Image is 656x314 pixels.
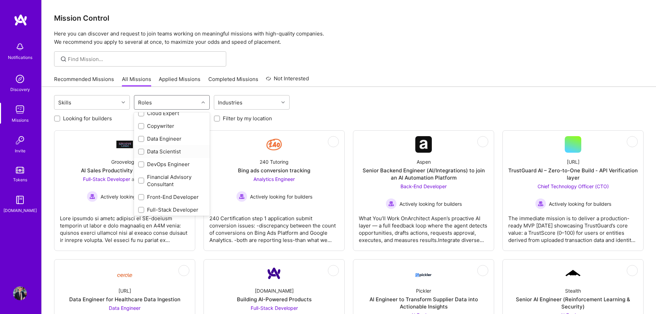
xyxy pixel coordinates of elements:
[138,110,206,117] div: Cloud Expert
[60,209,189,244] div: Lore ipsumdo si ametc adipisci el SE-doeiusm temporin ut labor e dolo magnaaliq en A4M venia: qui...
[15,147,25,154] div: Invite
[416,287,431,294] div: Pickler
[508,136,638,245] a: [URL]TrustGuard AI – Zero-to-One Build - API Verification layerChief Technology Officer (CTO) Act...
[549,200,611,207] span: Actively looking for builders
[13,103,27,117] img: teamwork
[417,158,431,165] div: Aspen
[116,268,133,279] img: Company Logo
[138,161,206,168] div: DevOps Engineer
[508,209,638,244] div: The immediate mission is to deliver a production-ready MVP [DATE] showcasing TrustGuard’s core va...
[629,139,635,144] i: icon EyeClosed
[236,191,247,202] img: Actively looking for builders
[16,167,24,173] img: tokens
[13,193,27,207] img: guide book
[266,74,309,87] a: Not Interested
[250,193,312,200] span: Actively looking for builders
[415,267,432,280] img: Company Logo
[399,200,462,207] span: Actively looking for builders
[138,193,206,201] div: Front-End Developer
[111,158,138,165] div: Groovelogic
[138,206,206,213] div: Full-Stack Developer
[81,167,169,174] div: AI Sales Productivity Platform MVP
[266,136,282,153] img: Company Logo
[331,268,336,273] i: icon EyeClosed
[138,173,206,188] div: Financial Advisory Consultant
[251,305,298,311] span: Full-Stack Developer
[54,75,114,87] a: Recommended Missions
[238,167,310,174] div: Bing ads conversion tracking
[565,269,581,278] img: Company Logo
[69,296,180,303] div: Data Engineer for Healthcare Data Ingestion
[480,139,486,144] i: icon EyeClosed
[54,30,644,46] p: Here you can discover and request to join teams working on meaningful missions with high-quality ...
[535,198,546,209] img: Actively looking for builders
[101,193,163,200] span: Actively looking for builders
[138,148,206,155] div: Data Scientist
[87,191,98,202] img: Actively looking for builders
[209,209,339,244] div: 240 Certification step 1 application submit conversion issues: -discrepancy between the count of ...
[386,198,397,209] img: Actively looking for builders
[56,98,73,108] div: Skills
[3,207,37,214] div: [DOMAIN_NAME]
[63,115,112,122] label: Looking for builders
[359,296,488,310] div: AI Engineer to Transform Supplier Data into Actionable Insights
[253,176,295,182] span: Analytics Engineer
[331,139,336,144] i: icon EyeClosed
[122,101,125,104] i: icon Chevron
[122,75,151,87] a: All Missions
[83,176,130,182] span: Full-Stack Developer
[136,98,154,108] div: Roles
[508,167,638,181] div: TrustGuard AI – Zero-to-One Build - API Verification layer
[237,296,312,303] div: Building AI-Powered Products
[14,14,28,26] img: logo
[480,268,486,273] i: icon EyeClosed
[68,55,221,63] input: Find Mission...
[216,98,244,108] div: Industries
[260,158,289,165] div: 240 Tutoring
[266,265,282,282] img: Company Logo
[11,286,29,300] a: User Avatar
[118,287,131,294] div: [URL]
[60,55,67,63] i: icon SearchGrey
[159,75,200,87] a: Applied Missions
[10,86,30,93] div: Discovery
[138,135,206,142] div: Data Engineer
[201,101,205,104] i: icon Chevron
[359,136,488,245] a: Company LogoAspenSenior Backend Engineer (AI/Integrations) to join an AI Automation PlatformBack-...
[181,268,187,273] i: icon EyeClosed
[508,296,638,310] div: Senior AI Engineer (Reinforcement Learning & Security)
[223,115,272,122] label: Filter by my location
[13,40,27,54] img: bell
[359,209,488,244] div: What You’ll Work OnArchitect Aspen’s proactive AI layer — a full feedback loop where the agent de...
[13,72,27,86] img: discovery
[415,136,432,153] img: Company Logo
[629,268,635,273] i: icon EyeClosed
[132,176,167,182] span: and 1 other role
[400,183,447,189] span: Back-End Developer
[138,122,206,130] div: Copywriter
[13,286,27,300] img: User Avatar
[567,158,580,165] div: [URL]
[255,287,294,294] div: [DOMAIN_NAME]
[60,136,189,245] a: Company LogoGroovelogicAI Sales Productivity Platform MVPFull-Stack Developer and 1 other roleAct...
[281,101,285,104] i: icon Chevron
[54,14,644,22] h3: Mission Control
[8,54,32,61] div: Notifications
[13,133,27,147] img: Invite
[208,75,258,87] a: Completed Missions
[538,183,609,189] span: Chief Technology Officer (CTO)
[109,305,140,311] span: Data Engineer
[359,167,488,181] div: Senior Backend Engineer (AI/Integrations) to join an AI Automation Platform
[565,287,581,294] div: Stealth
[13,176,27,183] div: Tokens
[12,117,29,124] div: Missions
[116,141,133,148] img: Company Logo
[209,136,339,245] a: Company Logo240 TutoringBing ads conversion trackingAnalytics Engineer Actively looking for build...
